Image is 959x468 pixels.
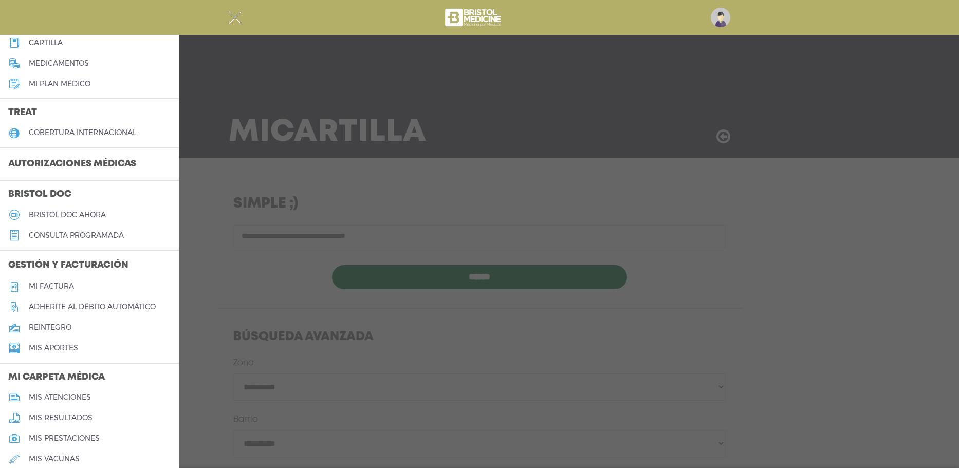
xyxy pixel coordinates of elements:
h5: Adherite al débito automático [29,303,156,311]
h5: consulta programada [29,231,124,240]
img: bristol-medicine-blanco.png [444,5,505,30]
h5: cartilla [29,39,63,47]
h5: cobertura internacional [29,128,136,137]
h5: mis resultados [29,414,93,422]
h5: medicamentos [29,59,89,68]
h5: mis atenciones [29,393,91,402]
h5: Mis aportes [29,344,78,352]
h5: reintegro [29,323,71,332]
img: profile-placeholder.svg [711,8,730,27]
h5: mis prestaciones [29,434,100,443]
h5: Mi factura [29,282,74,291]
img: Cober_menu-close-white.svg [229,11,242,24]
h5: mis vacunas [29,455,80,463]
h5: Bristol doc ahora [29,211,106,219]
h5: Mi plan médico [29,80,90,88]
